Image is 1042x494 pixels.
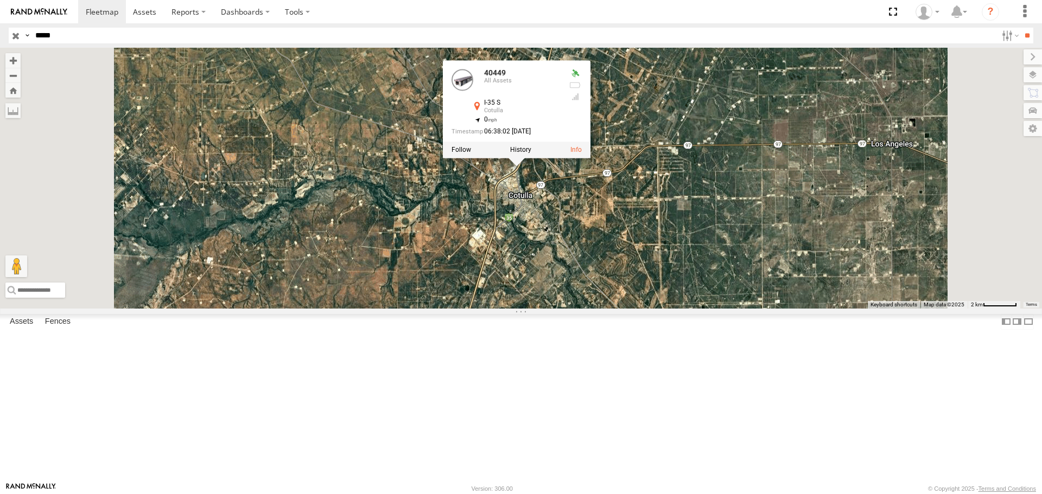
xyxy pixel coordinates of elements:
[5,83,21,98] button: Zoom Home
[971,301,983,307] span: 2 km
[979,485,1036,492] a: Terms and Conditions
[484,69,506,78] a: 40449
[569,81,582,90] div: No battery health information received from this device.
[924,301,964,307] span: Map data ©2025
[5,255,27,277] button: Drag Pegman onto the map to open Street View
[11,8,67,16] img: rand-logo.svg
[1023,314,1034,330] label: Hide Summary Table
[928,485,1036,492] div: © Copyright 2025 -
[912,4,943,20] div: Aurora Salinas
[570,146,582,154] a: View Asset Details
[5,103,21,118] label: Measure
[472,485,513,492] div: Version: 306.00
[6,483,56,494] a: Visit our Website
[484,100,560,107] div: I-35 S
[1012,314,1022,330] label: Dock Summary Table to the Right
[484,78,560,84] div: All Assets
[452,128,560,135] div: Date/time of location update
[23,28,31,43] label: Search Query
[510,146,531,154] label: View Asset History
[1026,302,1037,306] a: Terms (opens in new tab)
[569,69,582,78] div: Valid GPS Fix
[997,28,1021,43] label: Search Filter Options
[484,108,560,114] div: Cotulla
[40,315,76,330] label: Fences
[982,3,999,21] i: ?
[452,69,473,91] a: View Asset Details
[4,315,39,330] label: Assets
[871,301,917,309] button: Keyboard shortcuts
[569,93,582,101] div: Last Event GSM Signal Strength
[5,68,21,83] button: Zoom out
[484,116,498,124] span: 0
[1001,314,1012,330] label: Dock Summary Table to the Left
[1024,121,1042,136] label: Map Settings
[452,146,471,154] label: Realtime tracking of Asset
[968,301,1020,309] button: Map Scale: 2 km per 59 pixels
[5,53,21,68] button: Zoom in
